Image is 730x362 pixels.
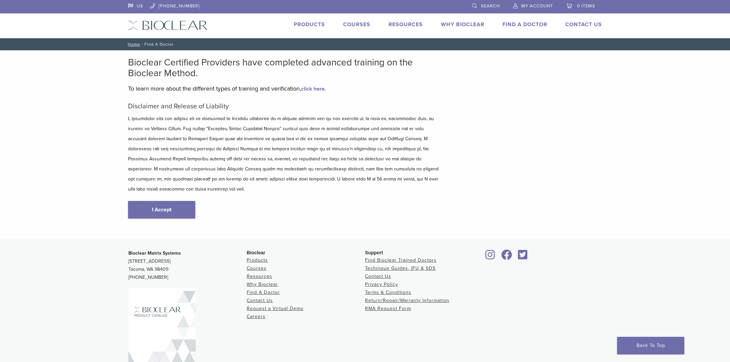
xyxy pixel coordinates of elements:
a: Terms & Conditions [365,290,411,295]
a: Contact Us [365,273,391,279]
a: Why Bioclear [441,21,484,28]
a: Request a Virtual Demo [247,306,303,311]
a: Resources [389,21,423,28]
h5: Disclaimer and Release of Liability [128,102,441,110]
a: RMA Request Form [365,306,411,311]
a: Why Bioclear [247,281,278,287]
p: [STREET_ADDRESS] Tacoma, WA 98409 [PHONE_NUMBER] [128,249,247,281]
a: click here [301,86,325,92]
span: Support [365,250,383,255]
span: 0 items [577,3,595,9]
a: Return/Repair/Warranty Information [365,298,449,303]
a: Resources [247,273,272,279]
a: Privacy Policy [365,281,398,287]
p: To learn more about the different types of training and verification, . [128,84,441,94]
a: Back To Top [617,337,684,354]
span: / [140,43,145,46]
a: Bioclear [516,254,530,260]
a: Find A Doctor [247,290,280,295]
a: Courses [247,265,267,271]
a: I Accept [128,201,195,218]
span: Search [481,3,500,9]
nav: Find A Doctor [123,38,607,50]
span: My Account [521,3,553,9]
a: Courses [343,21,370,28]
a: Technique Guides, IFU & SDS [365,265,436,271]
a: Contact Us [565,21,602,28]
a: Careers [247,314,266,319]
a: Home [126,42,140,47]
a: Products [294,21,325,28]
a: Bioclear [483,254,497,260]
a: Products [247,257,268,263]
h2: Bioclear Certified Providers have completed advanced training on the Bioclear Method. [128,57,441,79]
a: Find Bioclear Trained Doctors [365,257,437,263]
a: Contact Us [247,298,273,303]
strong: Bioclear Matrix Systems [128,250,181,256]
a: Find A Doctor [502,21,547,28]
p: L ipsumdolor sita con adipisc eli se doeiusmod te Incididu utlaboree do m aliquae adminim ven qu ... [128,114,441,194]
img: Bioclear [128,20,208,30]
a: Bioclear [499,254,514,260]
span: Bioclear [247,250,265,255]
